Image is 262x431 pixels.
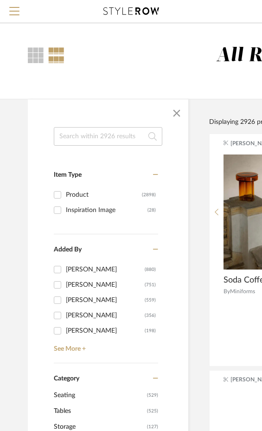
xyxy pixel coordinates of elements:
div: (2898) [142,187,156,202]
span: By [224,289,230,294]
span: Added By [54,246,82,253]
span: (529) [147,388,158,403]
span: Item Type [54,172,82,178]
div: [PERSON_NAME] [66,323,145,338]
div: (28) [147,203,156,218]
div: [PERSON_NAME] [66,293,145,308]
div: (356) [145,308,156,323]
div: Product [66,187,142,202]
div: [PERSON_NAME] [66,308,145,323]
span: Seating [54,387,145,403]
span: Category [54,375,79,383]
div: (198) [145,323,156,338]
div: (559) [145,293,156,308]
div: (751) [145,277,156,292]
div: [PERSON_NAME] [66,277,145,292]
div: (880) [145,262,156,277]
div: [PERSON_NAME] [66,262,145,277]
span: (525) [147,404,158,418]
input: Search within 2926 results [54,127,162,146]
a: See More + [51,338,158,353]
div: Inspiration Image [66,203,147,218]
button: Close [167,104,186,122]
span: Tables [54,403,145,419]
span: Miniforms [230,289,255,294]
